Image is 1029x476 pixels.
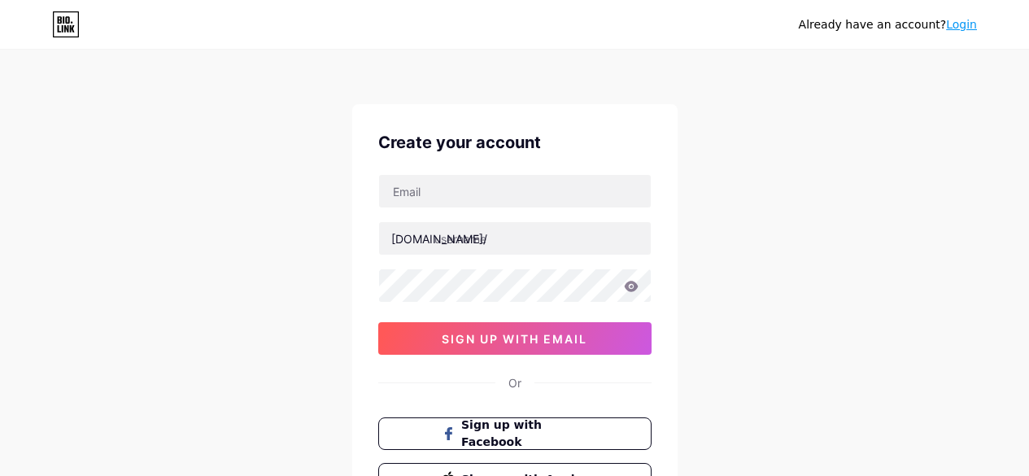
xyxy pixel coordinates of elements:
[378,130,652,155] div: Create your account
[379,175,651,207] input: Email
[442,332,587,346] span: sign up with email
[799,16,977,33] div: Already have an account?
[461,417,587,451] span: Sign up with Facebook
[379,222,651,255] input: username
[946,18,977,31] a: Login
[378,322,652,355] button: sign up with email
[391,230,487,247] div: [DOMAIN_NAME]/
[508,374,521,391] div: Or
[378,417,652,450] button: Sign up with Facebook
